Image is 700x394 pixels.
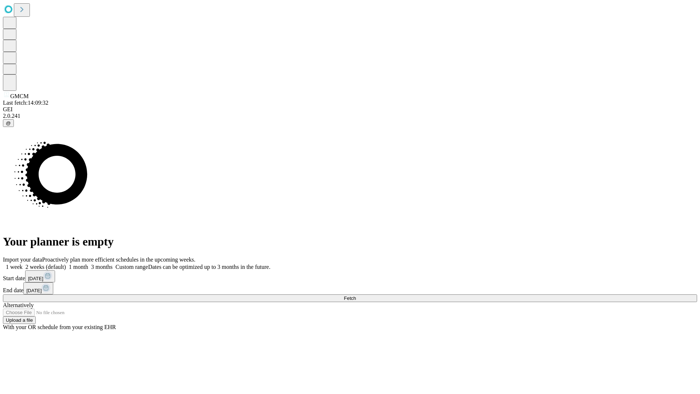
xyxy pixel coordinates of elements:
[3,270,697,282] div: Start date
[23,282,53,294] button: [DATE]
[3,235,697,248] h1: Your planner is empty
[116,264,148,270] span: Custom range
[3,294,697,302] button: Fetch
[3,100,48,106] span: Last fetch: 14:09:32
[3,119,14,127] button: @
[25,270,55,282] button: [DATE]
[3,106,697,113] div: GEI
[3,256,42,263] span: Import your data
[3,324,116,330] span: With your OR schedule from your existing EHR
[26,288,42,293] span: [DATE]
[91,264,113,270] span: 3 months
[3,302,34,308] span: Alternatively
[148,264,270,270] span: Dates can be optimized up to 3 months in the future.
[69,264,88,270] span: 1 month
[26,264,66,270] span: 2 weeks (default)
[42,256,195,263] span: Proactively plan more efficient schedules in the upcoming weeks.
[3,113,697,119] div: 2.0.241
[3,282,697,294] div: End date
[3,316,36,324] button: Upload a file
[6,264,23,270] span: 1 week
[10,93,29,99] span: GMCM
[344,295,356,301] span: Fetch
[6,120,11,126] span: @
[28,276,43,281] span: [DATE]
